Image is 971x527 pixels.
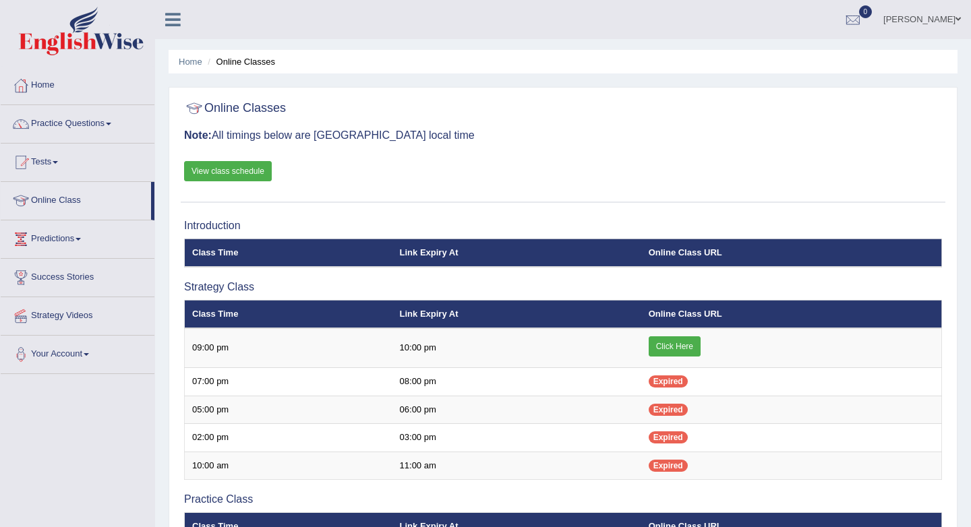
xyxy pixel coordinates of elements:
[392,328,641,368] td: 10:00 pm
[184,98,286,119] h2: Online Classes
[204,55,275,68] li: Online Classes
[185,452,392,480] td: 10:00 am
[185,368,392,396] td: 07:00 pm
[185,328,392,368] td: 09:00 pm
[185,239,392,267] th: Class Time
[392,368,641,396] td: 08:00 pm
[184,161,272,181] a: View class schedule
[859,5,873,18] span: 0
[649,431,688,443] span: Expired
[649,460,688,472] span: Expired
[392,452,641,480] td: 11:00 am
[185,424,392,452] td: 02:00 pm
[185,396,392,424] td: 05:00 pm
[1,297,154,331] a: Strategy Videos
[641,239,942,267] th: Online Class URL
[1,259,154,292] a: Success Stories
[649,336,701,356] a: Click Here
[1,220,154,254] a: Predictions
[184,220,942,232] h3: Introduction
[392,424,641,452] td: 03:00 pm
[184,493,942,505] h3: Practice Class
[392,239,641,267] th: Link Expiry At
[392,396,641,424] td: 06:00 pm
[184,129,942,142] h3: All timings below are [GEOGRAPHIC_DATA] local time
[641,300,942,328] th: Online Class URL
[1,336,154,369] a: Your Account
[185,300,392,328] th: Class Time
[1,182,151,216] a: Online Class
[392,300,641,328] th: Link Expiry At
[179,57,202,67] a: Home
[184,281,942,293] h3: Strategy Class
[184,129,212,141] b: Note:
[1,67,154,100] a: Home
[649,375,688,387] span: Expired
[649,404,688,416] span: Expired
[1,105,154,139] a: Practice Questions
[1,144,154,177] a: Tests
